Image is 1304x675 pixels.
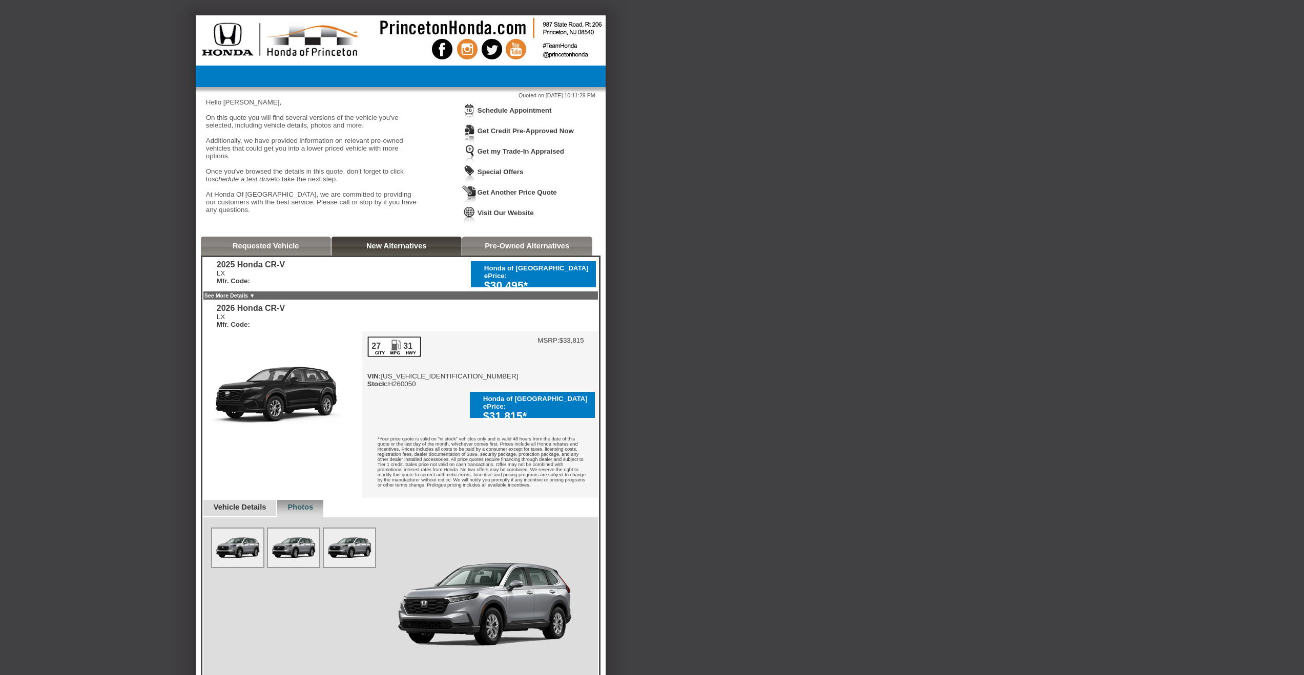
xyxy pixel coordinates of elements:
[462,124,477,143] img: Icon_CreditApproval.png
[484,264,591,280] div: Honda of [GEOGRAPHIC_DATA] ePrice:
[483,410,590,423] div: $31,815*
[212,529,263,567] img: Image.aspx
[462,206,477,225] img: Icon_VisitWebsite.png
[202,331,362,451] img: 2026 Honda CR-V
[287,503,313,511] a: Photos
[478,127,574,135] a: Get Credit Pre-Approved Now
[362,429,598,498] div: *Your price quote is valid on "in stock" vehicles only and is valid 48 hours from the date of thi...
[217,313,285,328] div: LX
[371,342,382,351] div: 27
[366,242,427,250] a: New Alternatives
[217,277,250,285] b: Mfr. Code:
[483,395,590,410] div: Honda of [GEOGRAPHIC_DATA] ePrice:
[217,321,250,328] b: Mfr. Code:
[560,336,584,344] td: $33,815
[268,529,319,567] img: Image.aspx
[214,503,266,511] a: Vehicle Details
[478,209,534,217] a: Visit Our Website
[462,185,477,204] img: Icon_GetQuote.png
[478,147,564,155] a: Get my Trade-In Appraised
[537,336,559,344] td: MSRP:
[217,269,285,285] div: LX
[484,280,591,292] div: $30,495*
[485,242,569,250] a: Pre-Owned Alternatives
[206,98,421,221] div: Hello [PERSON_NAME], On this quote you will find several versions of the vehicle you've selected,...
[367,372,381,380] b: VIN:
[204,292,255,299] a: See More Details ▼
[206,92,595,98] div: Quoted on [DATE] 10:11:29 PM
[478,188,557,196] a: Get Another Price Quote
[367,336,519,388] div: [US_VEHICLE_IDENTIFICATION_NUMBER] H260050
[233,242,299,250] a: Requested Vehicle
[462,144,477,163] img: Icon_TradeInAppraisal.png
[462,165,477,184] img: Icon_WeeklySpecials.png
[212,175,274,183] em: schedule a test drive
[478,168,524,176] a: Special Offers
[478,107,552,114] a: Schedule Appointment
[217,304,285,313] div: 2026 Honda CR-V
[403,342,413,351] div: 31
[462,103,477,122] img: Icon_ScheduleAppointment.png
[367,380,388,388] b: Stock:
[217,260,285,269] div: 2025 Honda CR-V
[324,529,375,567] img: Image.aspx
